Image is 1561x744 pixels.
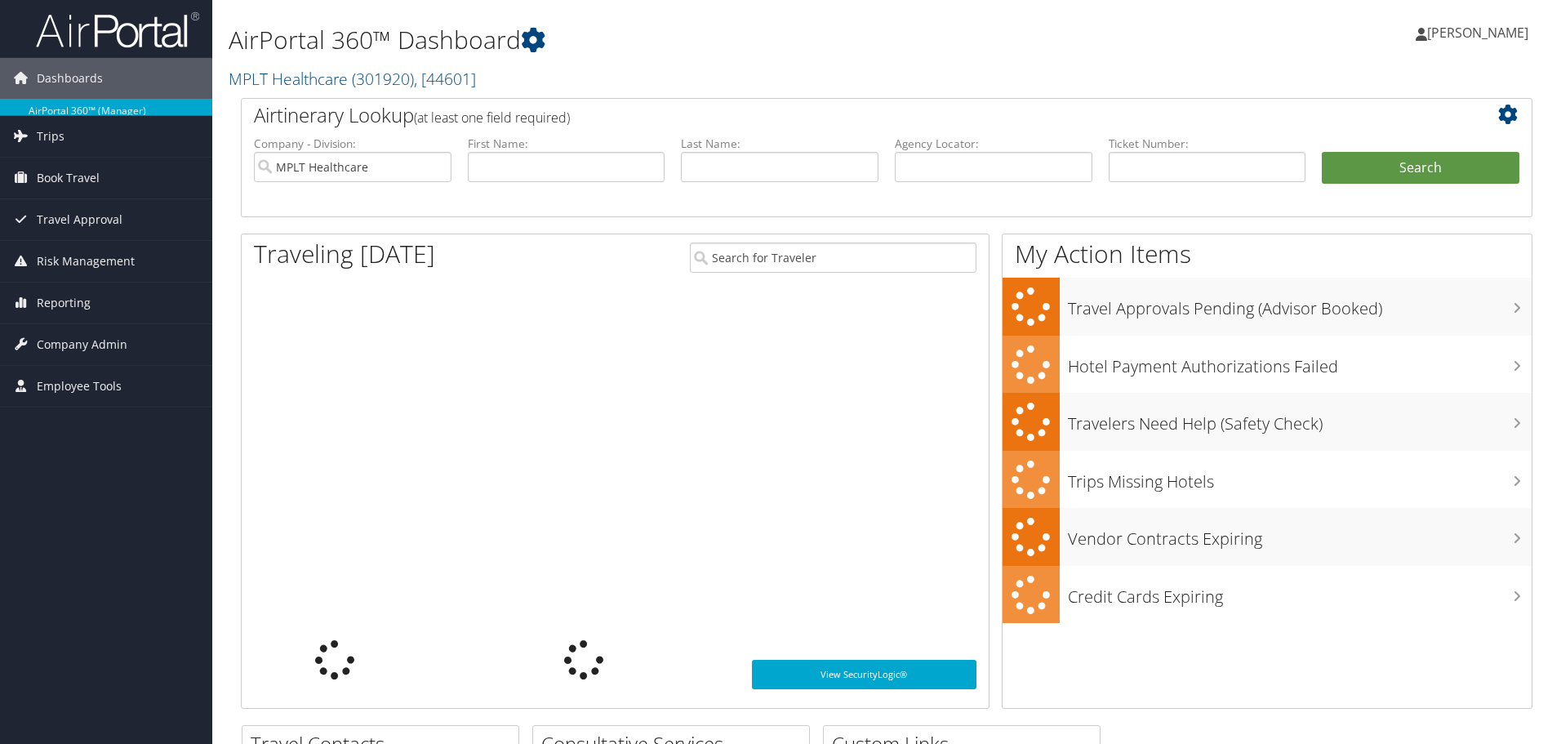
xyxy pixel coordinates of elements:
[37,158,100,198] span: Book Travel
[414,109,570,127] span: (at least one field required)
[37,283,91,323] span: Reporting
[1068,519,1532,550] h3: Vendor Contracts Expiring
[690,243,976,273] input: Search for Traveler
[1003,566,1532,624] a: Credit Cards Expiring
[37,116,64,157] span: Trips
[468,136,665,152] label: First Name:
[1003,508,1532,566] a: Vendor Contracts Expiring
[37,199,122,240] span: Travel Approval
[37,58,103,99] span: Dashboards
[1068,404,1532,435] h3: Travelers Need Help (Safety Check)
[1068,347,1532,378] h3: Hotel Payment Authorizations Failed
[36,11,199,49] img: airportal-logo.png
[1003,451,1532,509] a: Trips Missing Hotels
[1003,237,1532,271] h1: My Action Items
[752,660,976,689] a: View SecurityLogic®
[1068,462,1532,493] h3: Trips Missing Hotels
[254,101,1412,129] h2: Airtinerary Lookup
[37,324,127,365] span: Company Admin
[1322,152,1519,185] button: Search
[1003,393,1532,451] a: Travelers Need Help (Safety Check)
[254,136,451,152] label: Company - Division:
[1416,8,1545,57] a: [PERSON_NAME]
[1003,336,1532,394] a: Hotel Payment Authorizations Failed
[37,241,135,282] span: Risk Management
[229,68,476,90] a: MPLT Healthcare
[1003,278,1532,336] a: Travel Approvals Pending (Advisor Booked)
[1068,289,1532,320] h3: Travel Approvals Pending (Advisor Booked)
[1068,577,1532,608] h3: Credit Cards Expiring
[37,366,122,407] span: Employee Tools
[414,68,476,90] span: , [ 44601 ]
[229,23,1106,57] h1: AirPortal 360™ Dashboard
[352,68,414,90] span: ( 301920 )
[1109,136,1306,152] label: Ticket Number:
[895,136,1092,152] label: Agency Locator:
[1427,24,1528,42] span: [PERSON_NAME]
[254,237,435,271] h1: Traveling [DATE]
[681,136,878,152] label: Last Name:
